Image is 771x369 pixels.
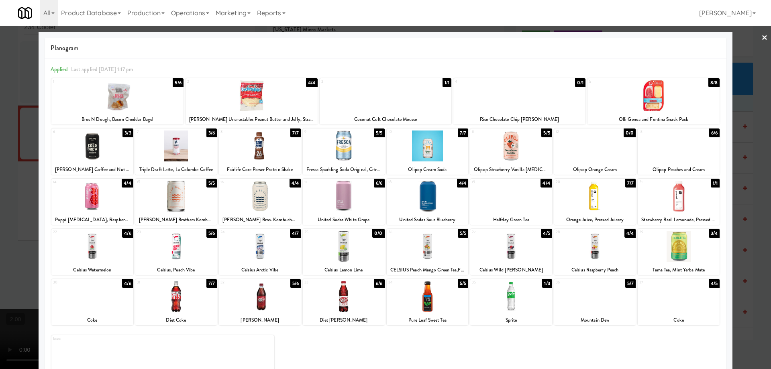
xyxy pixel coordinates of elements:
div: Strawberry Basil Lemonade, Pressed Juicery [638,215,720,225]
div: 29 [639,229,679,236]
div: 31 [137,279,176,286]
div: United Sodas Sour Blueberry [387,215,469,225]
div: Celsius Raspberry Peach [554,265,636,275]
div: 265/5CELSIUS Peach Mango Green Tea,Fizz free [387,229,469,275]
div: Celsius Raspberry Peach [555,265,635,275]
div: 107/7Olipop Cream Soda [387,128,469,175]
div: 6/6 [374,179,384,188]
div: [PERSON_NAME] Brothers Kombucha Ginger [135,215,217,225]
div: Celsius Lemon Lime [303,265,385,275]
div: 3/6 [206,128,217,137]
div: 325/6[PERSON_NAME] [219,279,301,325]
div: Poppi [MEDICAL_DATA], Raspberry Rose [53,215,132,225]
div: Bros N Dough, Bacon Cheddar Bagel [51,114,184,124]
div: 5/6 [290,279,301,288]
div: 5/5 [374,128,384,137]
div: United Sodas White Grape [303,215,385,225]
div: 23 [137,229,176,236]
div: Diet Coke [135,315,217,325]
div: 6/6 [374,279,384,288]
div: 32 [220,279,260,286]
div: 2 [187,78,251,85]
div: 4/5 [709,279,720,288]
div: 5/7 [625,279,636,288]
div: 21 [639,179,679,186]
div: 8 [220,128,260,135]
div: 144/4Poppi [MEDICAL_DATA], Raspberry Rose [51,179,133,225]
div: 317/7Diet Coke [135,279,217,325]
div: 14 [53,179,92,186]
div: 235/6Celsius, Peach Vibe [135,229,217,275]
div: 5 [589,78,653,85]
div: 4 [455,78,519,85]
div: 0/0 [624,128,636,137]
div: Olli Genoa and Fontina Snack Pack [587,114,720,124]
div: Pure Leaf Sweet Tea [387,315,469,325]
div: 13 [639,128,679,135]
div: Coke [53,315,132,325]
div: 26 [388,229,428,236]
div: 115/5Olipop Strawberry Vanilla [MEDICAL_DATA] Soda [470,128,552,175]
div: 24 [220,229,260,236]
div: 293/4Tama Tea, Mint Yerba Mate [638,229,720,275]
div: 28 [556,229,595,236]
a: × [761,26,768,51]
div: 345/5Pure Leaf Sweet Tea [387,279,469,325]
div: Sprite [471,315,551,325]
div: 11 [472,128,511,135]
div: [PERSON_NAME] Uncrustables Peanut Butter and Jelly, Strawberry [187,114,316,124]
div: 16 [220,179,260,186]
div: 33 [304,279,344,286]
div: 4/4 [122,179,133,188]
div: 35 [472,279,511,286]
div: 20 [556,179,595,186]
div: 7/7 [625,179,636,188]
div: 207/7Orange Juice, Pressed Juicery [554,179,636,225]
div: Diet [PERSON_NAME] [304,315,383,325]
div: 7 [137,128,176,135]
div: Fresca Sparkling Soda Original, Citrus [303,165,385,175]
div: Celsius Lemon Lime [304,265,383,275]
div: Celsius Arctic Vibe [219,265,301,275]
div: 4/4 [290,179,301,188]
div: 40/1Rise Chocolate Chip [PERSON_NAME] [453,78,585,124]
div: 12 [556,128,595,135]
div: 34 [388,279,428,286]
div: Coconut Cult Chocolate Mousse [320,114,452,124]
div: Olli Genoa and Fontina Snack Pack [589,114,718,124]
div: Mountain Dew [554,315,636,325]
div: Triple Draft Latte, La Colombe Coffee [135,165,217,175]
div: 24/4[PERSON_NAME] Uncrustables Peanut Butter and Jelly, Strawberry [186,78,318,124]
div: 15 [137,179,176,186]
div: 0/0 [372,229,384,238]
div: [PERSON_NAME] [220,315,300,325]
div: [PERSON_NAME] Brothers Kombucha Ginger [137,215,216,225]
div: Halfday Green Tea [470,215,552,225]
div: 211/1Strawberry Basil Lemonade, Pressed Juicery [638,179,720,225]
div: 10 [388,128,428,135]
div: CELSIUS Peach Mango Green Tea,Fizz free [388,265,467,275]
div: Rise Chocolate Chip [PERSON_NAME] [455,114,584,124]
div: 6/6 [709,128,720,137]
div: [PERSON_NAME] Coffee and Nut Co. Nitro Cold Brew Coffee [51,165,133,175]
div: 73/6Triple Draft Latte, La Colombe Coffee [135,128,217,175]
div: 37 [639,279,679,286]
div: 6 [53,128,92,135]
div: 4/6 [122,229,133,238]
div: 5/5 [458,279,468,288]
div: 304/6Coke [51,279,133,325]
div: Olipop Strawberry Vanilla [MEDICAL_DATA] Soda [471,165,551,175]
div: Extra [53,335,163,342]
div: 244/7Celsius Arctic Vibe [219,229,301,275]
div: [PERSON_NAME] Uncrustables Peanut Butter and Jelly, Strawberry [186,114,318,124]
div: 224/6Celsius Watermelon [51,229,133,275]
div: 7/7 [290,128,301,137]
div: 4/4 [457,179,468,188]
div: 184/4United Sodas Sour Blueberry [387,179,469,225]
div: 17 [304,179,344,186]
div: 155/5[PERSON_NAME] Brothers Kombucha Ginger [135,179,217,225]
div: 4/6 [122,279,133,288]
img: Micromart [18,6,32,20]
div: 87/7Fairlife Core Power Protein Shake [219,128,301,175]
div: Tama Tea, Mint Yerba Mate [638,265,720,275]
